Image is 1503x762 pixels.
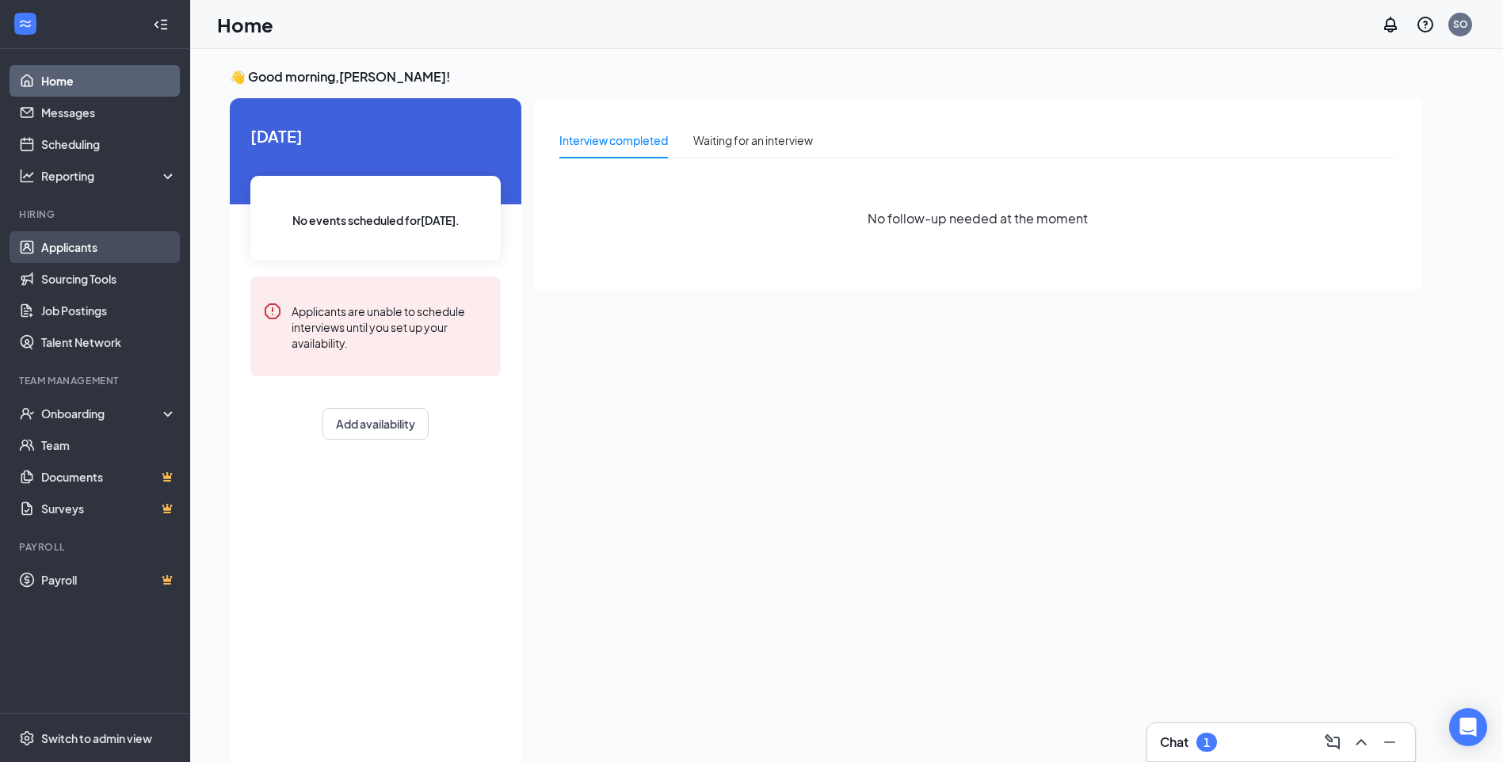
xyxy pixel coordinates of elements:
[19,168,35,184] svg: Analysis
[230,68,1421,86] h3: 👋 Good morning, [PERSON_NAME] !
[1352,733,1371,752] svg: ChevronUp
[41,564,177,596] a: PayrollCrown
[41,326,177,358] a: Talent Network
[41,493,177,524] a: SurveysCrown
[250,124,501,148] span: [DATE]
[153,17,169,32] svg: Collapse
[1160,733,1188,751] h3: Chat
[217,11,273,38] h1: Home
[41,231,177,263] a: Applicants
[41,295,177,326] a: Job Postings
[17,16,33,32] svg: WorkstreamLogo
[41,429,177,461] a: Team
[1323,733,1342,752] svg: ComposeMessage
[292,302,488,351] div: Applicants are unable to schedule interviews until you set up your availability.
[868,208,1088,228] span: No follow-up needed at the moment
[41,461,177,493] a: DocumentsCrown
[1381,15,1400,34] svg: Notifications
[41,168,177,184] div: Reporting
[41,730,152,746] div: Switch to admin view
[1453,17,1468,31] div: SO
[292,211,460,229] span: No events scheduled for [DATE] .
[1349,730,1374,755] button: ChevronUp
[41,128,177,160] a: Scheduling
[19,406,35,421] svg: UserCheck
[263,302,282,321] svg: Error
[41,406,163,421] div: Onboarding
[19,374,174,387] div: Team Management
[1416,15,1435,34] svg: QuestionInfo
[1449,708,1487,746] div: Open Intercom Messenger
[19,540,174,554] div: Payroll
[1380,733,1399,752] svg: Minimize
[1204,736,1210,749] div: 1
[1320,730,1345,755] button: ComposeMessage
[1377,730,1402,755] button: Minimize
[693,131,813,149] div: Waiting for an interview
[41,97,177,128] a: Messages
[41,65,177,97] a: Home
[19,208,174,221] div: Hiring
[322,408,429,440] button: Add availability
[41,263,177,295] a: Sourcing Tools
[559,131,668,149] div: Interview completed
[19,730,35,746] svg: Settings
